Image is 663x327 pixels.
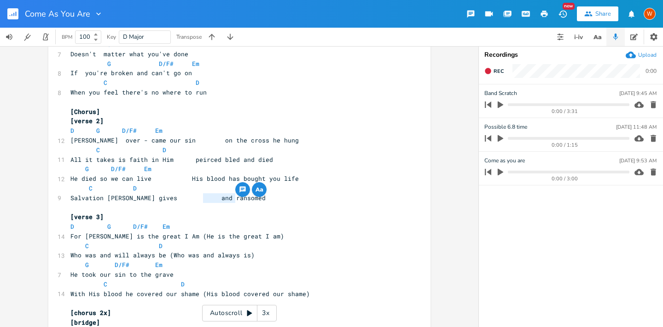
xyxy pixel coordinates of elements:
span: G [107,222,111,231]
div: Recordings [484,52,657,58]
div: BPM [62,35,72,40]
span: Rec [494,68,504,75]
span: G [85,261,89,269]
button: W [644,3,656,24]
div: 0:00 [646,68,657,74]
div: 0:00 / 3:00 [500,176,629,181]
button: Share [577,6,618,21]
div: Upload [638,51,657,59]
span: Salvation [PERSON_NAME] gives and ransomed [70,194,266,202]
span: C [96,146,100,154]
span: Come as you are [484,156,525,165]
span: D/F# [133,222,148,231]
span: D [70,222,74,231]
span: D/F# [122,126,137,135]
span: D/F# [159,59,174,68]
span: G [96,126,100,135]
span: D Major [123,33,144,41]
div: 0:00 / 3:31 [500,109,629,114]
span: He died so we can live His blood has bought you life [70,174,299,183]
span: Who was and will always be (Who was and always is) [70,251,255,259]
span: Em [163,222,170,231]
span: [verse 2] [70,117,104,125]
span: D/F# [115,261,129,269]
span: C [85,242,89,250]
span: [PERSON_NAME] over - came our sin on the cross he hung [70,136,299,144]
div: [DATE] 9:45 AM [619,91,657,96]
div: [DATE] 11:48 AM [616,125,657,130]
button: Upload [626,50,657,60]
div: 3x [257,305,274,321]
span: Possible 6.8 time [484,123,527,131]
span: C [89,184,93,192]
span: [verse 3] [70,213,104,221]
span: D [174,40,177,48]
span: Come As You Are [25,10,90,18]
span: Em [155,126,163,135]
span: If you're broken and can't go on [70,69,192,77]
div: Autoscroll [202,305,277,321]
span: G [85,165,89,173]
div: New [563,3,575,10]
span: He took our sin to the grave [70,270,174,279]
div: Transpose [176,34,202,40]
div: 0:00 / 1:15 [500,143,629,148]
span: D [181,280,185,288]
span: [Chorus] [70,107,100,116]
span: Doesn't matter what you've done [70,50,188,58]
span: D [70,126,74,135]
span: With His blood he covered our shame (His blood covered our shame) [70,290,310,298]
span: D [163,146,166,154]
span: [chorus 2x] [70,309,111,317]
span: C [107,40,111,48]
span: When you feel there's no where to run [70,88,207,96]
span: Band Scratch [484,89,517,98]
span: D/F# [111,165,126,173]
div: [DATE] 9:53 AM [619,158,657,163]
span: All it takes is faith in Him peirced bled and died [70,155,273,164]
div: Worship Pastor [644,8,656,20]
span: D [159,242,163,250]
span: D [133,184,137,192]
div: Share [595,10,611,18]
span: G [107,59,111,68]
span: D [196,78,199,87]
span: [bridge] [70,318,100,327]
span: Em [192,59,199,68]
span: Em [155,261,163,269]
span: Em [144,165,151,173]
div: Key [107,34,116,40]
button: Rec [481,64,507,78]
span: For [PERSON_NAME] is the great I Am (He is the great I am) [70,232,284,240]
button: New [553,6,572,22]
span: C [104,280,107,288]
span: C [104,78,107,87]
